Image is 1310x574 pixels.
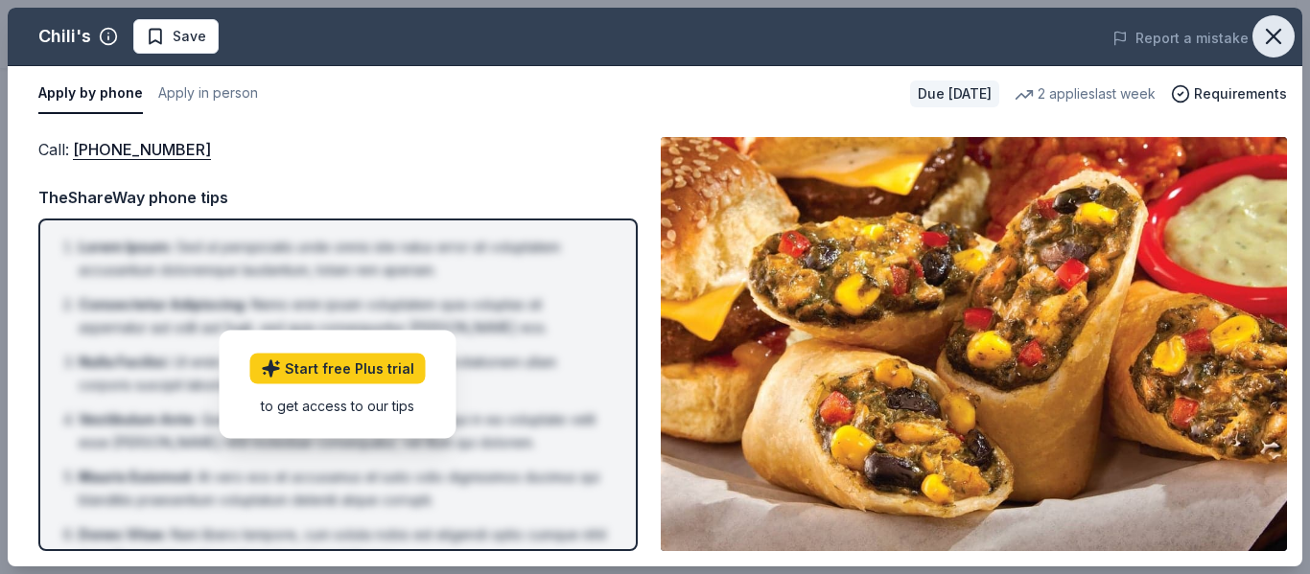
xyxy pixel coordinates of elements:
[79,523,609,569] li: Nam libero tempore, cum soluta nobis est eligendi optio cumque nihil impedit quo minus id quod ma...
[79,469,194,485] span: Mauris Euismod :
[250,354,426,384] a: Start free Plus trial
[79,408,609,454] li: Quis autem vel eum iure reprehenderit qui in ea voluptate velit esse [PERSON_NAME] nihil molestia...
[38,21,91,52] div: Chili's
[158,74,258,114] button: Apply in person
[79,526,167,542] span: Donec Vitae :
[79,466,609,512] li: At vero eos et accusamus et iusto odio dignissimos ducimus qui blanditiis praesentium voluptatum ...
[1015,82,1156,105] div: 2 applies last week
[38,74,143,114] button: Apply by phone
[910,80,999,107] div: Due [DATE]
[79,236,609,282] li: Sed ut perspiciatis unde omnis iste natus error sit voluptatem accusantium doloremque laudantium,...
[79,351,609,397] li: Ut enim ad minima veniam, quis nostrum exercitationem ullam corporis suscipit laboriosam, nisi ut...
[79,411,198,427] span: Vestibulum Ante :
[38,140,211,159] span: Call :
[133,19,219,54] button: Save
[173,25,206,48] span: Save
[1171,82,1287,105] button: Requirements
[79,354,170,370] span: Nulla Facilisi :
[79,296,247,312] span: Consectetur Adipiscing :
[661,137,1287,551] img: Image for Chili's
[73,137,211,162] a: [PHONE_NUMBER]
[79,239,173,255] span: Lorem Ipsum :
[1112,27,1249,50] button: Report a mistake
[79,293,609,339] li: Nemo enim ipsam voluptatem quia voluptas sit aspernatur aut odit aut fugit, sed quia consequuntur...
[38,185,638,210] div: TheShareWay phone tips
[1194,82,1287,105] span: Requirements
[250,396,426,416] div: to get access to our tips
